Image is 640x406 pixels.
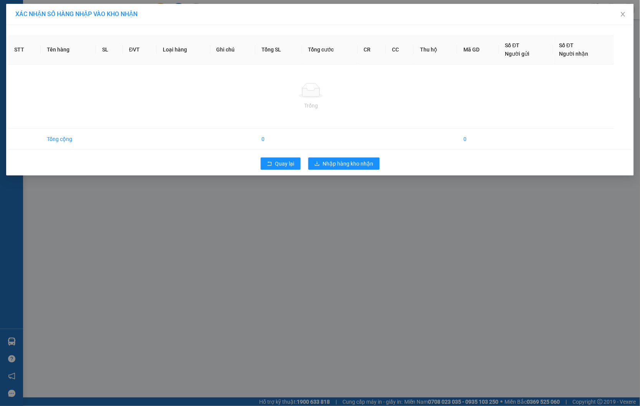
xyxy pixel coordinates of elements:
[505,51,530,57] span: Người gửi
[123,35,157,65] th: ĐVT
[275,159,294,168] span: Quay lại
[302,35,358,65] th: Tổng cước
[559,42,574,48] span: Số ĐT
[559,51,589,57] span: Người nhận
[308,157,380,170] button: downloadNhập hàng kho nhận
[8,35,41,65] th: STT
[157,35,210,65] th: Loại hàng
[15,10,137,18] span: XÁC NHẬN SỐ HÀNG NHẬP VÀO KHO NHẬN
[255,35,302,65] th: Tổng SL
[41,129,96,150] td: Tổng cộng
[14,101,608,110] div: Trống
[314,161,320,167] span: download
[358,35,386,65] th: CR
[505,42,520,48] span: Số ĐT
[386,35,414,65] th: CC
[457,129,499,150] td: 0
[255,129,302,150] td: 0
[261,157,301,170] button: rollbackQuay lại
[267,161,272,167] span: rollback
[96,35,123,65] th: SL
[457,35,499,65] th: Mã GD
[323,159,374,168] span: Nhập hàng kho nhận
[414,35,457,65] th: Thu hộ
[620,11,626,17] span: close
[612,4,634,25] button: Close
[210,35,255,65] th: Ghi chú
[41,35,96,65] th: Tên hàng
